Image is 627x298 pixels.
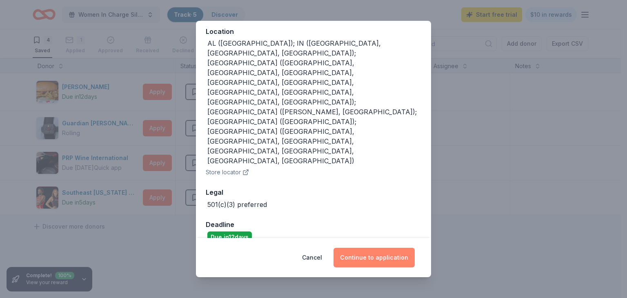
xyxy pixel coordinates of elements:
[207,38,421,166] div: AL ([GEOGRAPHIC_DATA]); IN ([GEOGRAPHIC_DATA], [GEOGRAPHIC_DATA], [GEOGRAPHIC_DATA]); [GEOGRAPHIC...
[207,231,252,243] div: Due in 12 days
[207,200,267,209] div: 501(c)(3) preferred
[206,187,421,198] div: Legal
[206,167,249,177] button: Store locator
[302,248,322,267] button: Cancel
[206,26,421,37] div: Location
[334,248,415,267] button: Continue to application
[206,219,421,230] div: Deadline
